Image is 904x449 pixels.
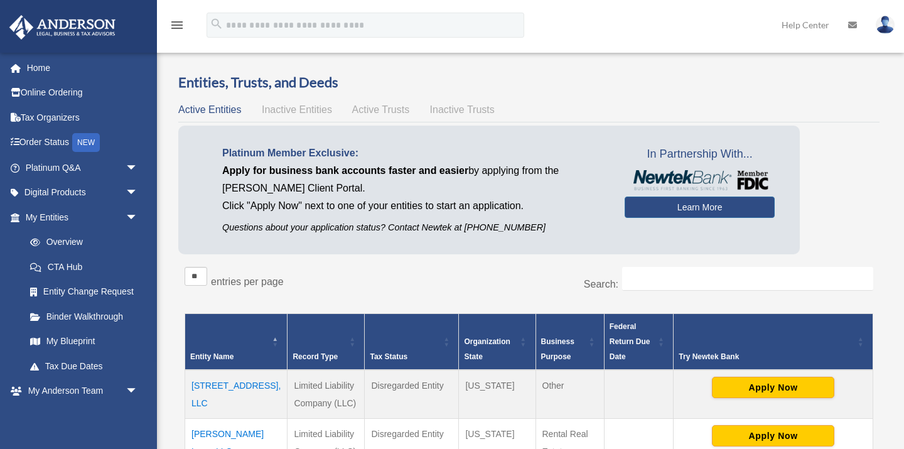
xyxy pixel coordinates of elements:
a: Learn More [625,197,775,218]
th: Tax Status: Activate to sort [365,313,459,370]
span: Active Entities [178,104,241,115]
span: Record Type [293,352,338,361]
span: arrow_drop_down [126,155,151,181]
a: My Anderson Teamarrow_drop_down [9,379,157,404]
label: Search: [584,279,618,289]
th: Record Type: Activate to sort [288,313,365,370]
span: In Partnership With... [625,144,775,165]
th: Organization State: Activate to sort [459,313,535,370]
th: Try Newtek Bank : Activate to sort [674,313,873,370]
span: Apply for business bank accounts faster and easier [222,165,468,176]
a: Entity Change Request [18,279,151,305]
a: Tax Due Dates [18,354,151,379]
td: Other [535,370,604,419]
a: Platinum Q&Aarrow_drop_down [9,155,157,180]
span: arrow_drop_down [126,205,151,230]
th: Business Purpose: Activate to sort [535,313,604,370]
span: Inactive Entities [262,104,332,115]
a: Tax Organizers [9,105,157,130]
td: Limited Liability Company (LLC) [288,370,365,419]
span: Organization State [464,337,510,361]
a: CTA Hub [18,254,151,279]
span: arrow_drop_down [126,180,151,206]
span: Entity Name [190,352,234,361]
a: Overview [18,230,144,255]
span: Business Purpose [541,337,574,361]
p: by applying from the [PERSON_NAME] Client Portal. [222,162,606,197]
a: Home [9,55,157,80]
span: Inactive Trusts [430,104,495,115]
span: arrow_drop_down [126,403,151,429]
i: menu [169,18,185,33]
span: Tax Status [370,352,407,361]
a: My Blueprint [18,329,151,354]
h3: Entities, Trusts, and Deeds [178,73,880,92]
p: Questions about your application status? Contact Newtek at [PHONE_NUMBER] [222,220,606,235]
span: Active Trusts [352,104,410,115]
span: arrow_drop_down [126,379,151,404]
span: Federal Return Due Date [610,322,650,361]
th: Federal Return Due Date: Activate to sort [604,313,674,370]
img: Anderson Advisors Platinum Portal [6,15,119,40]
a: menu [169,22,185,33]
label: entries per page [211,276,284,287]
a: Order StatusNEW [9,130,157,156]
p: Platinum Member Exclusive: [222,144,606,162]
div: Try Newtek Bank [679,349,854,364]
button: Apply Now [712,425,834,446]
a: Binder Walkthrough [18,304,151,329]
td: Disregarded Entity [365,370,459,419]
a: Online Ordering [9,80,157,105]
a: My Documentsarrow_drop_down [9,403,157,428]
img: User Pic [876,16,895,34]
td: [STREET_ADDRESS], LLC [185,370,288,419]
a: Digital Productsarrow_drop_down [9,180,157,205]
p: Click "Apply Now" next to one of your entities to start an application. [222,197,606,215]
a: My Entitiesarrow_drop_down [9,205,151,230]
td: [US_STATE] [459,370,535,419]
div: NEW [72,133,100,152]
button: Apply Now [712,377,834,398]
i: search [210,17,223,31]
th: Entity Name: Activate to invert sorting [185,313,288,370]
img: NewtekBankLogoSM.png [631,170,768,190]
